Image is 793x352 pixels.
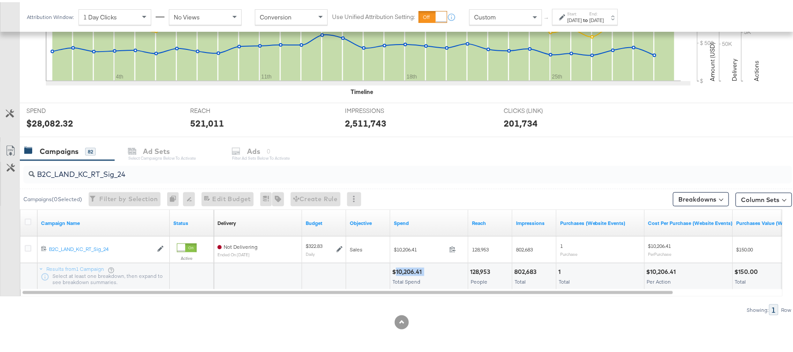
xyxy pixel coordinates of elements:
[472,244,489,251] span: 128,953
[504,105,570,113] span: CLICKS (LINK)
[332,11,415,19] label: Use Unified Attribution Setting:
[737,244,753,251] span: $150.00
[736,191,792,205] button: Column Sets
[735,266,761,274] div: $150.00
[568,9,582,15] label: Start:
[167,190,183,204] div: 0
[559,276,570,283] span: Total
[560,249,577,255] sub: Purchase
[781,305,792,311] div: Row
[85,146,96,154] div: 82
[590,9,604,15] label: End:
[543,15,551,18] span: ↑
[472,217,509,225] a: The number of people your ad was served to.
[731,56,739,79] text: Delivery
[560,240,563,247] span: 1
[514,266,539,274] div: 802,683
[306,249,315,255] sub: Daily
[49,243,153,251] a: B2C_LAND_KC_RT_Sig_24
[582,15,590,21] strong: to
[590,15,604,22] div: [DATE]
[648,249,672,255] sub: Per Purchase
[560,217,641,225] a: The number of times a purchase was made tracked by your Custom Audience pixel on your website aft...
[26,105,93,113] span: SPEND
[260,11,292,19] span: Conversion
[471,276,487,283] span: People
[474,11,496,19] span: Custom
[568,15,582,22] div: [DATE]
[217,217,236,225] div: Delivery
[41,217,166,225] a: Your campaign name.
[673,190,729,204] button: Breakdowns
[306,240,322,247] div: $322.83
[648,217,733,225] a: The average cost for each purchase tracked by your Custom Audience pixel on your website after pe...
[516,244,533,251] span: 802,683
[345,115,387,127] div: 2,511,743
[747,305,769,311] div: Showing:
[515,276,526,283] span: Total
[306,217,343,225] a: The maximum amount you're willing to spend on your ads, on average each day or over the lifetime ...
[173,217,210,225] a: Shows the current state of your Ad Campaign.
[83,11,117,19] span: 1 Day Clicks
[394,217,465,225] a: The total amount spent to date.
[217,217,236,225] a: Reflects the ability of your Ad Campaign to achieve delivery based on ad states, schedule and bud...
[393,276,420,283] span: Total Spend
[392,266,424,274] div: $10,206.41
[217,250,258,255] sub: ended on [DATE]
[23,193,82,201] div: Campaigns ( 0 Selected)
[177,253,197,259] label: Active
[648,240,671,247] span: $10,206.41
[40,144,79,154] div: Campaigns
[190,115,224,127] div: 521,011
[394,244,446,251] span: $10,206.41
[35,160,722,177] input: Search Campaigns by Name, ID or Objective
[224,241,258,248] span: Not Delivering
[350,217,387,225] a: Your campaign's objective.
[26,12,74,18] div: Attribution Window:
[174,11,200,19] span: No Views
[709,40,717,79] text: Amount (USD)
[470,266,493,274] div: 128,953
[350,244,363,251] span: Sales
[769,302,778,313] div: 1
[753,58,761,79] text: Actions
[647,276,671,283] span: Per Action
[345,105,411,113] span: IMPRESSIONS
[190,105,256,113] span: REACH
[351,86,373,94] div: Timeline
[647,266,679,274] div: $10,206.41
[26,115,73,127] div: $28,082.32
[558,266,563,274] div: 1
[735,276,746,283] span: Total
[516,217,553,225] a: The number of times your ad was served. On mobile apps an ad is counted as served the first time ...
[504,115,538,127] div: 201,734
